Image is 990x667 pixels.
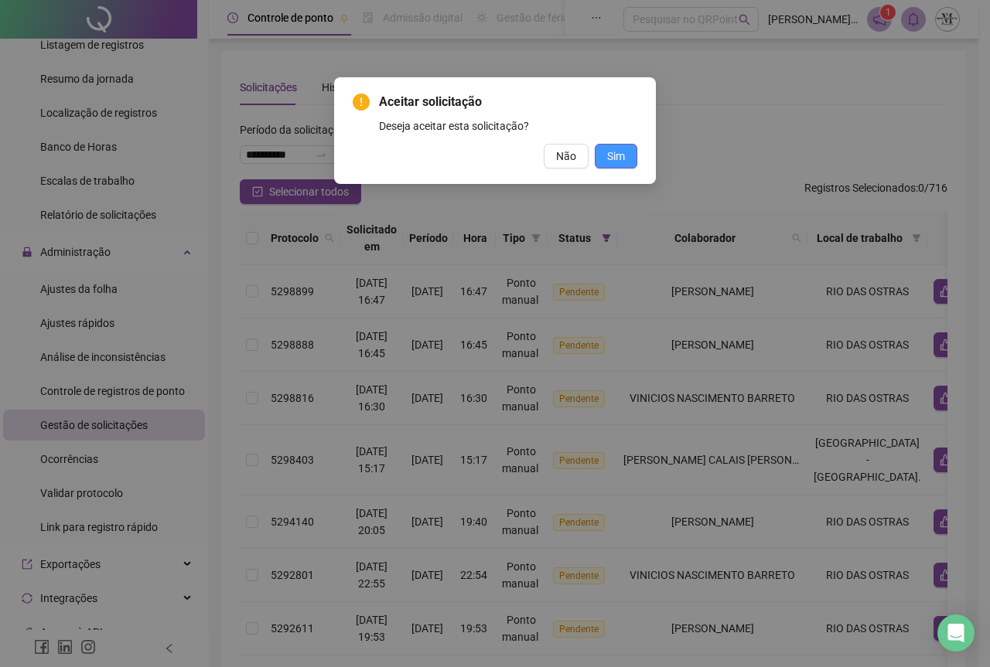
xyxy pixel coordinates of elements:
button: Não [544,144,589,168]
span: Não [556,148,576,165]
span: Aceitar solicitação [379,93,637,111]
div: Deseja aceitar esta solicitação? [379,117,637,134]
span: exclamation-circle [353,94,370,111]
span: Sim [607,148,625,165]
div: Open Intercom Messenger [937,614,975,652]
button: Sim [595,144,637,168]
